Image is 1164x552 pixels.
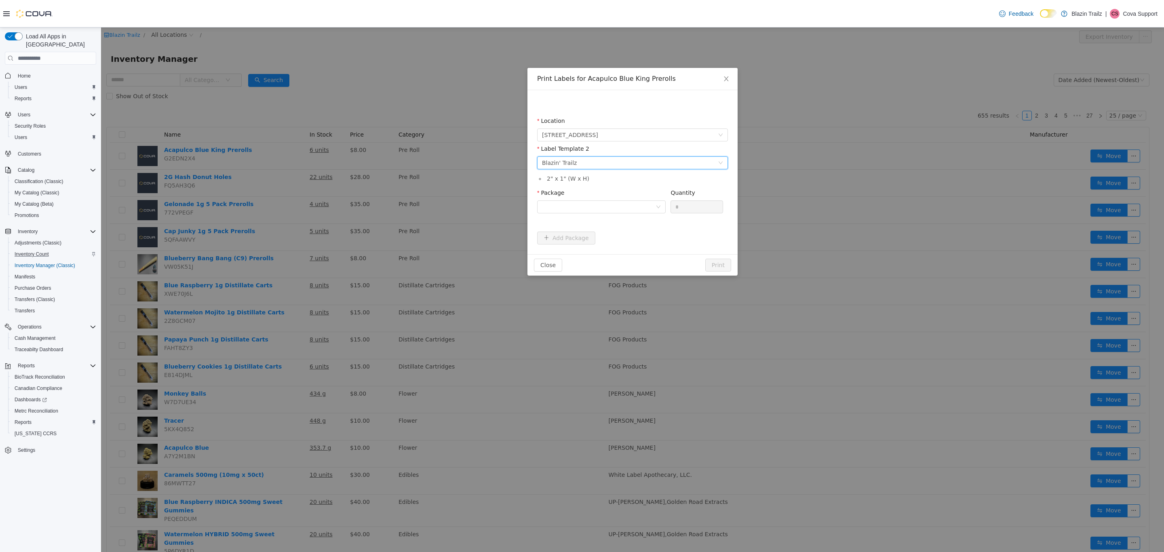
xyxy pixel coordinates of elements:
span: Users [15,110,96,120]
span: Traceabilty Dashboard [15,346,63,353]
input: Quantity [570,173,622,185]
span: CS [1111,9,1118,19]
a: Inventory Manager (Classic) [11,261,78,270]
a: Security Roles [11,121,49,131]
button: BioTrack Reconciliation [8,371,99,383]
span: Washington CCRS [11,429,96,438]
p: Cova Support [1123,9,1158,19]
i: icon: down [555,177,560,183]
a: Purchase Orders [11,283,55,293]
button: Reports [15,361,38,371]
span: Transfers (Classic) [15,296,55,303]
span: Manifests [11,272,96,282]
i: icon: down [617,133,622,139]
button: Transfers [8,305,99,316]
span: Operations [15,322,96,332]
span: BioTrack Reconciliation [15,374,65,380]
button: Promotions [8,210,99,221]
span: Security Roles [11,121,96,131]
button: Inventory Count [8,249,99,260]
span: Catalog [18,167,34,173]
button: Cash Management [8,333,99,344]
button: My Catalog (Beta) [8,198,99,210]
span: Metrc Reconciliation [15,408,58,414]
span: Customers [18,151,41,157]
a: Reports [11,417,35,427]
span: Reports [15,95,32,102]
a: Metrc Reconciliation [11,406,61,416]
button: Users [8,132,99,143]
button: Inventory [2,226,99,237]
span: Users [15,84,27,91]
div: Blazin' Trailz [441,129,476,141]
span: Load All Apps in [GEOGRAPHIC_DATA] [23,32,96,48]
span: Users [18,112,30,118]
span: Transfers [11,306,96,316]
a: Reports [11,94,35,103]
span: Inventory Count [15,251,49,257]
a: Users [11,82,30,92]
p: Blazin Trailz [1071,9,1102,19]
button: Settings [2,444,99,456]
span: Users [15,134,27,141]
button: Canadian Compliance [8,383,99,394]
button: Manifests [8,271,99,282]
span: Inventory [15,227,96,236]
span: Home [15,70,96,80]
span: [US_STATE] CCRS [15,430,57,437]
span: Manifests [15,274,35,280]
button: Home [2,70,99,81]
span: Settings [18,447,35,453]
span: Classification (Classic) [15,178,63,185]
p: | [1105,9,1107,19]
button: Catalog [2,164,99,176]
span: My Catalog (Beta) [15,201,54,207]
i: icon: down [617,105,622,111]
a: My Catalog (Classic) [11,188,63,198]
span: Reports [18,362,35,369]
a: Transfers [11,306,38,316]
span: My Catalog (Classic) [15,190,59,196]
label: Label Template 2 [436,118,488,124]
a: Customers [15,149,44,159]
span: Reports [11,94,96,103]
span: Cash Management [11,333,96,343]
button: Users [8,82,99,93]
label: Location [436,90,464,97]
span: Dashboards [11,395,96,405]
label: Package [436,162,463,169]
span: Inventory [18,228,38,235]
li: 2 " x 1 " (W x H) [444,147,627,156]
button: Purchase Orders [8,282,99,294]
a: Promotions [11,211,42,220]
span: Purchase Orders [15,285,51,291]
button: Adjustments (Classic) [8,237,99,249]
button: My Catalog (Classic) [8,187,99,198]
a: Dashboards [8,394,99,405]
span: Inventory Manager (Classic) [15,262,75,269]
a: Users [11,133,30,142]
span: Users [11,133,96,142]
a: Canadian Compliance [11,383,65,393]
button: Reports [8,417,99,428]
button: Customers [2,148,99,160]
div: Cova Support [1110,9,1120,19]
span: Purchase Orders [11,283,96,293]
a: [US_STATE] CCRS [11,429,60,438]
span: Customers [15,149,96,159]
span: Traceabilty Dashboard [11,345,96,354]
span: Canadian Compliance [11,383,96,393]
button: Reports [2,360,99,371]
a: Settings [15,445,38,455]
div: Print Labels for Acapulco Blue King Prerolls [436,47,627,56]
span: Reports [15,361,96,371]
span: BioTrack Reconciliation [11,372,96,382]
label: Quantity [569,162,594,169]
button: Metrc Reconciliation [8,405,99,417]
nav: Complex example [5,66,96,477]
span: Inventory Manager (Classic) [11,261,96,270]
button: Users [2,109,99,120]
a: Traceabilty Dashboard [11,345,66,354]
span: Metrc Reconciliation [11,406,96,416]
a: BioTrack Reconciliation [11,372,68,382]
